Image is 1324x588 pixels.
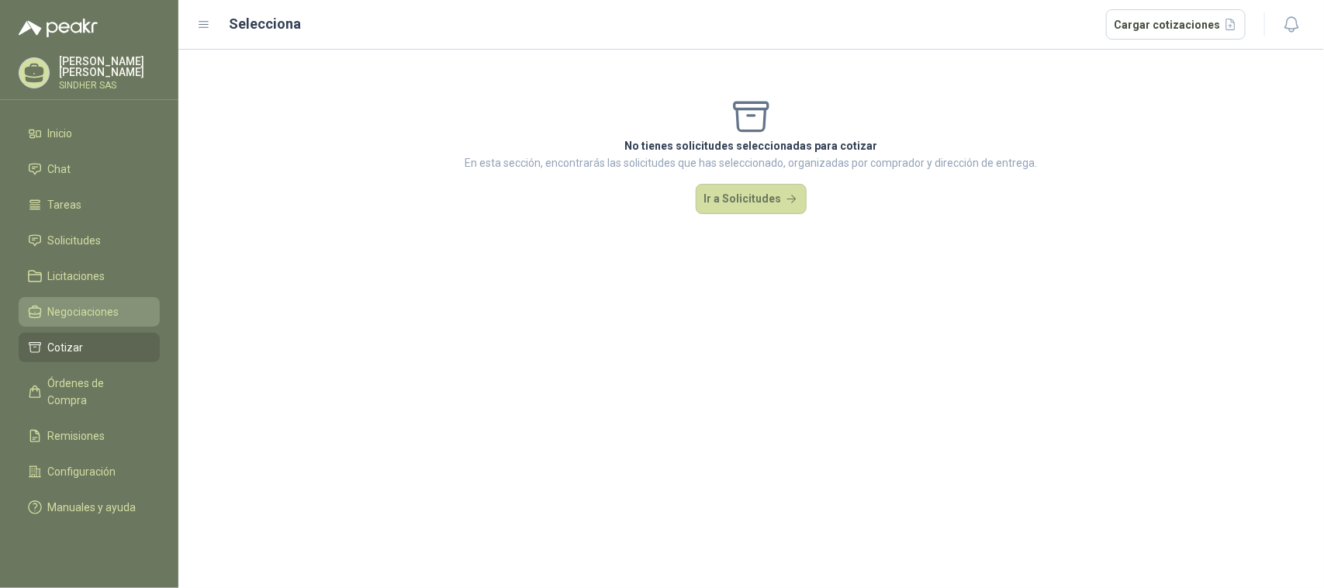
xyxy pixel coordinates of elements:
span: Negociaciones [48,303,119,320]
a: Configuración [19,457,160,486]
span: Configuración [48,463,116,480]
button: Cargar cotizaciones [1106,9,1246,40]
p: SINDHER SAS [59,81,160,90]
span: Órdenes de Compra [48,375,145,409]
span: Solicitudes [48,232,102,249]
span: Inicio [48,125,73,142]
span: Cotizar [48,339,84,356]
a: Órdenes de Compra [19,368,160,415]
span: Licitaciones [48,268,105,285]
span: Manuales y ayuda [48,499,137,516]
a: Solicitudes [19,226,160,255]
a: Licitaciones [19,261,160,291]
a: Cotizar [19,333,160,362]
a: Tareas [19,190,160,220]
button: Ir a Solicitudes [696,184,807,215]
a: Negociaciones [19,297,160,327]
p: En esta sección, encontrarás las solicitudes que has seleccionado, organizadas por comprador y di... [465,154,1038,171]
a: Inicio [19,119,160,148]
span: Remisiones [48,427,105,444]
img: Logo peakr [19,19,98,37]
span: Chat [48,161,71,178]
span: Tareas [48,196,82,213]
a: Chat [19,154,160,184]
a: Remisiones [19,421,160,451]
p: [PERSON_NAME] [PERSON_NAME] [59,56,160,78]
p: No tienes solicitudes seleccionadas para cotizar [465,137,1038,154]
a: Manuales y ayuda [19,493,160,522]
h2: Selecciona [230,13,302,35]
